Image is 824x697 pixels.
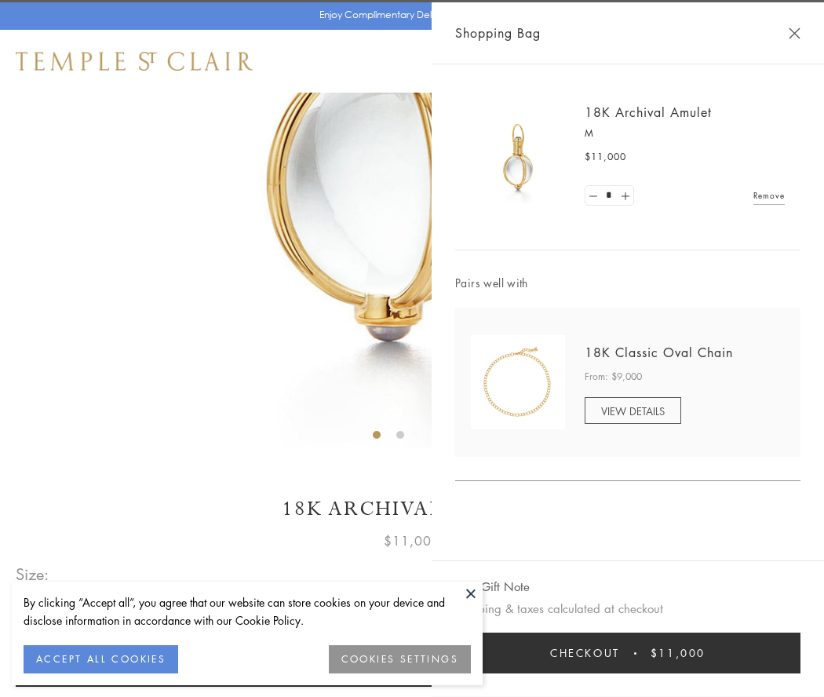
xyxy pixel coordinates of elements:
[585,149,626,165] span: $11,000
[24,645,178,673] button: ACCEPT ALL COOKIES
[550,644,620,662] span: Checkout
[455,23,541,43] span: Shopping Bag
[651,644,706,662] span: $11,000
[585,126,785,141] p: M
[16,52,253,71] img: Temple St. Clair
[384,531,440,551] span: $11,000
[585,344,733,361] a: 18K Classic Oval Chain
[455,633,800,673] button: Checkout $11,000
[319,7,498,23] p: Enjoy Complimentary Delivery & Returns
[617,186,633,206] a: Set quantity to 2
[455,274,800,292] span: Pairs well with
[585,186,601,206] a: Set quantity to 0
[455,599,800,619] p: Shipping & taxes calculated at checkout
[329,645,471,673] button: COOKIES SETTINGS
[16,561,50,587] span: Size:
[601,403,665,418] span: VIEW DETAILS
[585,397,681,424] a: VIEW DETAILS
[471,110,565,204] img: 18K Archival Amulet
[753,187,785,204] a: Remove
[585,369,642,385] span: From: $9,000
[455,577,530,597] button: Add Gift Note
[585,104,712,121] a: 18K Archival Amulet
[789,27,800,39] button: Close Shopping Bag
[24,593,471,629] div: By clicking “Accept all”, you agree that our website can store cookies on your device and disclos...
[16,495,808,523] h1: 18K Archival Amulet
[471,335,565,429] img: N88865-OV18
